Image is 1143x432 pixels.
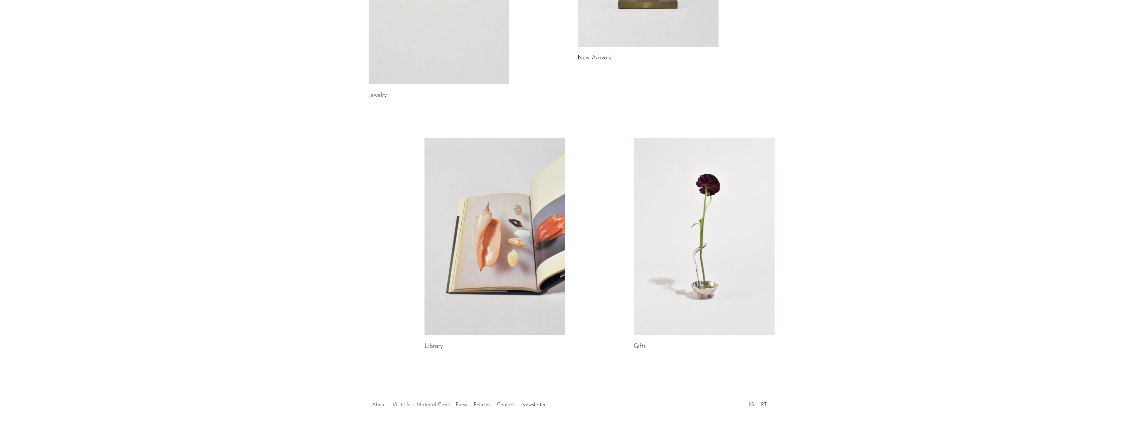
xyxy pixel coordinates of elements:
[746,397,770,410] ul: Social Medias
[456,402,467,408] a: Press
[424,344,443,350] a: Library
[416,402,449,408] a: Material Care
[369,92,387,98] a: Jewelry
[749,402,754,408] a: IG
[578,55,611,61] a: New Arrivals
[761,402,767,408] a: PT
[369,397,549,410] ul: Quick links
[372,402,386,408] a: About
[392,402,410,408] a: Visit Us
[497,402,515,408] a: Contact
[634,344,646,350] a: Gifts
[474,402,490,408] a: Policies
